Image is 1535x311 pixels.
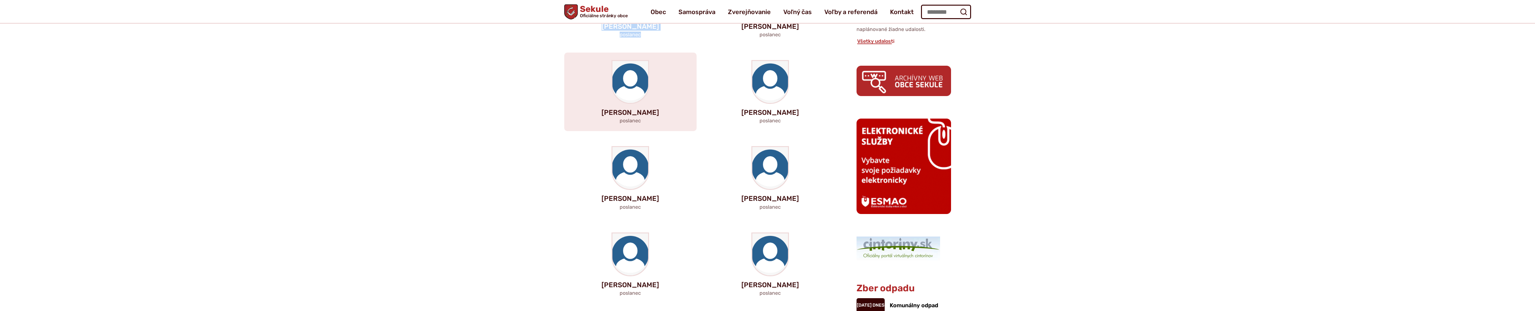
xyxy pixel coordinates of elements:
p: [PERSON_NAME] [714,195,826,202]
span: Dnes [872,303,884,308]
p: V najbližšej budúcnosti nie sú naplánované žiadne udalosti. [857,17,951,33]
p: [PERSON_NAME] [574,23,687,30]
span: Sekule [578,5,628,18]
img: 146-1468479_my-profile-icon-blank-profile-picture-circle-hd [752,61,788,103]
p: poslanec [574,290,687,296]
p: [PERSON_NAME] [574,281,687,289]
img: 146-1468479_my-profile-icon-blank-profile-picture-circle-hd [612,61,648,103]
p: poslanec [714,204,826,210]
a: Obec [651,3,666,21]
p: poslanec [574,204,687,210]
a: Zverejňovanie [728,3,771,21]
p: [PERSON_NAME] [574,109,687,116]
a: Samospráva [678,3,715,21]
img: 146-1468479_my-profile-icon-blank-profile-picture-circle-hd [612,233,648,275]
a: Všetky udalosti [857,38,895,44]
p: poslanec [574,118,687,124]
p: poslanec [714,32,826,38]
p: [PERSON_NAME] [714,23,826,30]
img: 146-1468479_my-profile-icon-blank-profile-picture-circle-hd [612,147,648,189]
p: [PERSON_NAME] [574,195,687,202]
h3: Zber odpadu [857,283,951,293]
img: esmao_sekule_b.png [857,119,951,214]
p: [PERSON_NAME] [714,281,826,289]
a: Voľný čas [783,3,812,21]
img: Prejsť na domovskú stránku [564,4,578,19]
p: poslanec [714,290,826,296]
span: [DATE] [857,303,872,308]
a: Voľby a referendá [824,3,878,21]
a: Logo Sekule, prejsť na domovskú stránku. [564,4,628,19]
p: poslanec [714,118,826,124]
img: 1.png [857,237,940,260]
img: archiv.png [857,66,951,96]
span: Oficiálne stránky obce [580,13,628,18]
span: Komunálny odpad [890,302,938,309]
p: [PERSON_NAME] [714,109,826,116]
img: 146-1468479_my-profile-icon-blank-profile-picture-circle-hd [752,147,788,189]
img: 146-1468479_my-profile-icon-blank-profile-picture-circle-hd [752,233,788,275]
a: Kontakt [890,3,914,21]
p: poslanec [574,32,687,38]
